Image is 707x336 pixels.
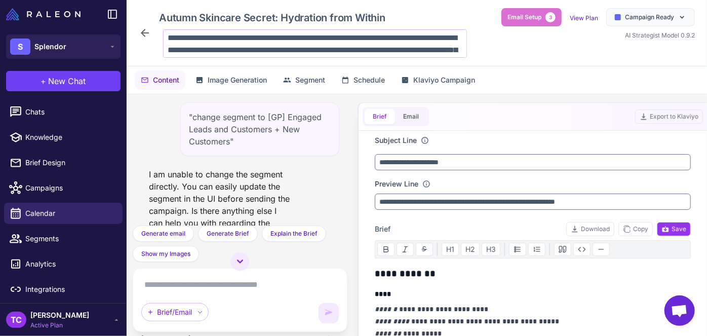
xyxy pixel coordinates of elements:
[34,41,66,52] span: Splendor
[25,106,114,118] span: Chats
[664,295,695,326] div: Open chat
[335,70,391,90] button: Schedule
[295,74,325,86] span: Segment
[6,34,121,59] button: SSplendor
[501,8,562,26] button: Email Setup3
[395,109,427,124] button: Email
[6,71,121,91] button: +New Chat
[507,13,541,22] span: Email Setup
[461,243,480,256] button: H2
[198,226,258,242] button: Generate Brief
[141,229,185,238] span: Generate email
[4,228,123,249] a: Segments
[6,8,81,20] img: Raleon Logo
[4,152,123,173] a: Brief Design
[545,12,556,22] span: 3
[4,101,123,123] a: Chats
[141,164,300,257] div: I am unable to change the segment directly. You can easily update the segment in the UI before se...
[141,303,209,321] div: Brief/Email
[4,279,123,300] a: Integrations
[365,109,395,124] button: Brief
[30,321,89,330] span: Active Plan
[189,70,273,90] button: Image Generation
[41,75,47,87] span: +
[153,74,179,86] span: Content
[277,70,331,90] button: Segment
[25,132,114,143] span: Knowledge
[135,70,185,90] button: Content
[661,225,686,234] span: Save
[262,226,326,242] button: Explain the Brief
[375,135,417,146] label: Subject Line
[30,310,89,321] span: [PERSON_NAME]
[618,222,653,236] button: Copy
[141,249,190,258] span: Show my Images
[133,246,199,262] button: Show my Images
[625,31,695,39] span: AI Strategist Model 0.9.2
[25,233,114,244] span: Segments
[25,284,114,295] span: Integrations
[25,258,114,270] span: Analytics
[10,39,30,55] div: S
[4,253,123,275] a: Analytics
[625,13,674,22] span: Campaign Ready
[49,75,86,87] span: New Chat
[155,8,467,27] div: Click to edit campaign name
[442,243,459,256] button: H1
[270,229,318,238] span: Explain the Brief
[482,243,500,256] button: H3
[354,74,385,86] span: Schedule
[25,182,114,194] span: Campaigns
[4,127,123,148] a: Knowledge
[207,229,249,238] span: Generate Brief
[566,222,614,236] button: Download
[4,203,123,224] a: Calendar
[395,70,481,90] button: Klaviyo Campaign
[180,102,339,156] div: "change segment to [GP] Engaged Leads and Customers + New Customers"
[25,157,114,168] span: Brief Design
[6,8,85,20] a: Raleon Logo
[375,178,418,190] label: Preview Line
[413,74,475,86] span: Klaviyo Campaign
[25,208,114,219] span: Calendar
[4,177,123,199] a: Campaigns
[375,223,390,235] span: Brief
[623,225,648,234] span: Copy
[6,312,26,328] div: TC
[133,226,194,242] button: Generate email
[208,74,267,86] span: Image Generation
[657,222,691,236] button: Save
[570,14,598,22] a: View Plan
[635,109,703,124] button: Export to Klaviyo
